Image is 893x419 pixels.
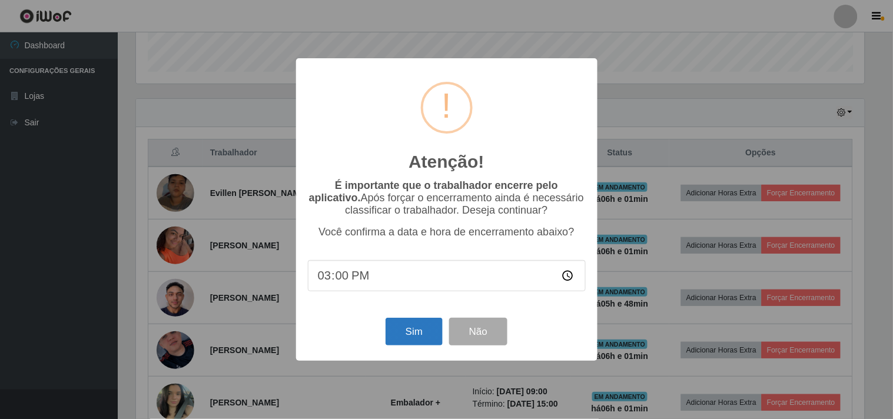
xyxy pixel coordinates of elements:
button: Não [449,318,507,345]
button: Sim [386,318,443,345]
b: É importante que o trabalhador encerre pelo aplicativo. [309,179,558,204]
p: Após forçar o encerramento ainda é necessário classificar o trabalhador. Deseja continuar? [308,179,586,217]
p: Você confirma a data e hora de encerramento abaixo? [308,226,586,238]
h2: Atenção! [409,151,484,172]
